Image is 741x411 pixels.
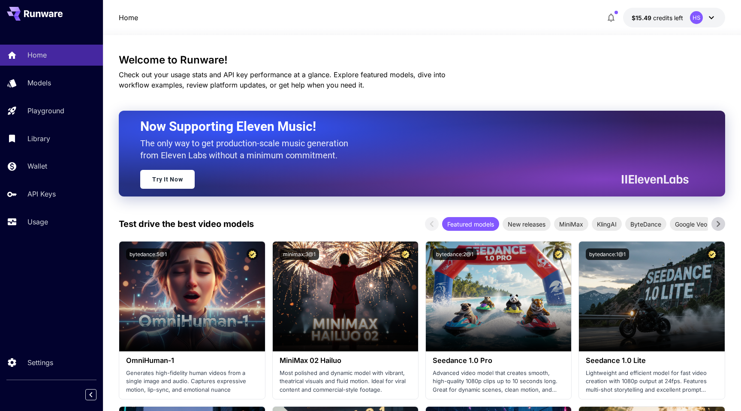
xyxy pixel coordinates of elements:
[592,217,622,231] div: KlingAI
[690,11,703,24] div: HS
[92,387,103,402] div: Collapse sidebar
[503,220,551,229] span: New releases
[119,12,138,23] a: Home
[27,106,64,116] p: Playground
[280,369,411,394] p: Most polished and dynamic model with vibrant, theatrical visuals and fluid motion. Ideal for vira...
[586,248,629,260] button: bytedance:1@1
[126,369,258,394] p: Generates high-fidelity human videos from a single image and audio. Captures expressive motion, l...
[119,70,446,89] span: Check out your usage stats and API key performance at a glance. Explore featured models, dive int...
[653,14,683,21] span: credits left
[553,248,564,260] button: Certified Model – Vetted for best performance and includes a commercial license.
[27,133,50,144] p: Library
[119,218,254,230] p: Test drive the best video models
[433,369,564,394] p: Advanced video model that creates smooth, high-quality 1080p clips up to 10 seconds long. Great f...
[140,170,195,189] a: Try It Now
[27,50,47,60] p: Home
[670,217,712,231] div: Google Veo
[554,217,588,231] div: MiniMax
[579,242,724,351] img: alt
[426,242,571,351] img: alt
[706,248,718,260] button: Certified Model – Vetted for best performance and includes a commercial license.
[27,189,56,199] p: API Keys
[126,248,170,260] button: bytedance:5@1
[140,137,355,161] p: The only way to get production-scale music generation from Eleven Labs without a minimum commitment.
[273,242,418,351] img: alt
[623,8,725,27] button: $15.48588HS
[27,78,51,88] p: Models
[140,118,682,135] h2: Now Supporting Eleven Music!
[442,220,499,229] span: Featured models
[586,369,717,394] p: Lightweight and efficient model for fast video creation with 1080p output at 24fps. Features mult...
[632,13,683,22] div: $15.48588
[119,54,725,66] h3: Welcome to Runware!
[280,357,411,365] h3: MiniMax 02 Hailuo
[592,220,622,229] span: KlingAI
[119,12,138,23] nav: breadcrumb
[400,248,411,260] button: Certified Model – Vetted for best performance and includes a commercial license.
[433,248,477,260] button: bytedance:2@1
[554,220,588,229] span: MiniMax
[670,220,712,229] span: Google Veo
[280,248,319,260] button: minimax:3@1
[586,357,717,365] h3: Seedance 1.0 Lite
[119,242,265,351] img: alt
[27,161,47,171] p: Wallet
[503,217,551,231] div: New releases
[247,248,258,260] button: Certified Model – Vetted for best performance and includes a commercial license.
[126,357,258,365] h3: OmniHuman‑1
[625,217,666,231] div: ByteDance
[27,217,48,227] p: Usage
[433,357,564,365] h3: Seedance 1.0 Pro
[442,217,499,231] div: Featured models
[625,220,666,229] span: ByteDance
[85,389,96,400] button: Collapse sidebar
[632,14,653,21] span: $15.49
[27,357,53,368] p: Settings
